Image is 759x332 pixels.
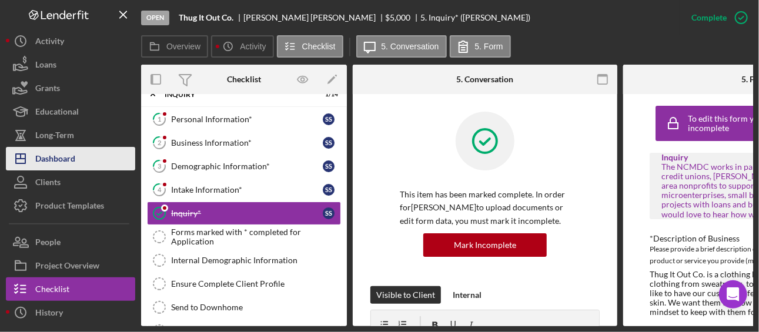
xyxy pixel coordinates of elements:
div: INQUIRY [165,91,309,98]
button: Complete [680,6,753,29]
div: Checklist [227,75,261,84]
a: Send to Downhome [147,296,341,319]
div: [PERSON_NAME] [PERSON_NAME] [243,13,386,22]
div: Activity [35,29,64,56]
a: 1Personal Information*SS [147,108,341,131]
button: Checklist [277,35,343,58]
button: Overview [141,35,208,58]
button: Dashboard [6,147,135,170]
div: 5. Inquiry* ([PERSON_NAME]) [420,13,530,22]
label: Activity [240,42,266,51]
p: This item has been marked complete. In order for [PERSON_NAME] to upload documents or edit form d... [400,188,570,227]
a: 4Intake Information*SS [147,178,341,202]
button: Grants [6,76,135,100]
div: Loans [35,53,56,79]
a: Ensure Complete Client Profile [147,272,341,296]
a: 3Demographic Information*SS [147,155,341,178]
tspan: 2 [158,139,161,146]
button: Loans [6,53,135,76]
div: Forms marked with * completed for Application [171,227,340,246]
div: S S [323,137,335,149]
div: Open [141,11,169,25]
div: Personal Information* [171,115,323,124]
div: Dashboard [35,147,75,173]
button: Activity [211,35,273,58]
button: Long-Term [6,123,135,147]
button: Clients [6,170,135,194]
div: Educational [35,100,79,126]
div: Mark Incomplete [454,233,516,257]
div: Intake Information* [171,185,323,194]
button: Visible to Client [370,286,441,304]
button: 5. Form [450,35,511,58]
div: Clients [35,170,61,197]
button: Educational [6,100,135,123]
label: Checklist [302,42,336,51]
button: Mark Incomplete [423,233,547,257]
div: History [35,301,63,327]
button: Project Overview [6,254,135,277]
label: 5. Conversation [382,42,439,51]
a: 2Business Information*SS [147,131,341,155]
tspan: 1 [158,115,161,123]
div: 1 / 14 [317,91,338,98]
div: Demographic Information* [171,162,323,171]
div: Internal Demographic Information [171,256,340,265]
div: Project Overview [35,254,99,280]
div: Ensure Complete Client Profile [171,279,340,289]
a: Internal Demographic Information [147,249,341,272]
button: History [6,301,135,324]
a: Forms marked with * completed for Application [147,225,341,249]
div: Checklist [35,277,69,304]
div: Send to Downhome [171,303,340,312]
span: $5,000 [386,12,411,22]
label: Overview [166,42,200,51]
button: Internal [447,286,487,304]
button: Product Templates [6,194,135,217]
div: Complete [691,6,727,29]
button: Checklist [6,277,135,301]
button: Activity [6,29,135,53]
tspan: 3 [158,162,161,170]
div: Open Intercom Messenger [719,280,747,308]
div: Grants [35,76,60,103]
div: S S [323,184,335,196]
div: S S [323,207,335,219]
a: Inquiry*SS [147,202,341,225]
div: Visible to Client [376,286,435,304]
button: 5. Conversation [356,35,447,58]
div: S S [323,160,335,172]
div: Product Templates [35,194,104,220]
div: Internal [453,286,482,304]
b: Thug It Out Co. [179,13,233,22]
div: People [35,230,61,257]
div: Inquiry* [171,209,323,218]
tspan: 4 [158,186,162,193]
div: 5. Conversation [457,75,514,84]
div: Long-Term [35,123,74,150]
div: S S [323,113,335,125]
label: 5. Form [475,42,503,51]
div: Business Information* [171,138,323,147]
button: People [6,230,135,254]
